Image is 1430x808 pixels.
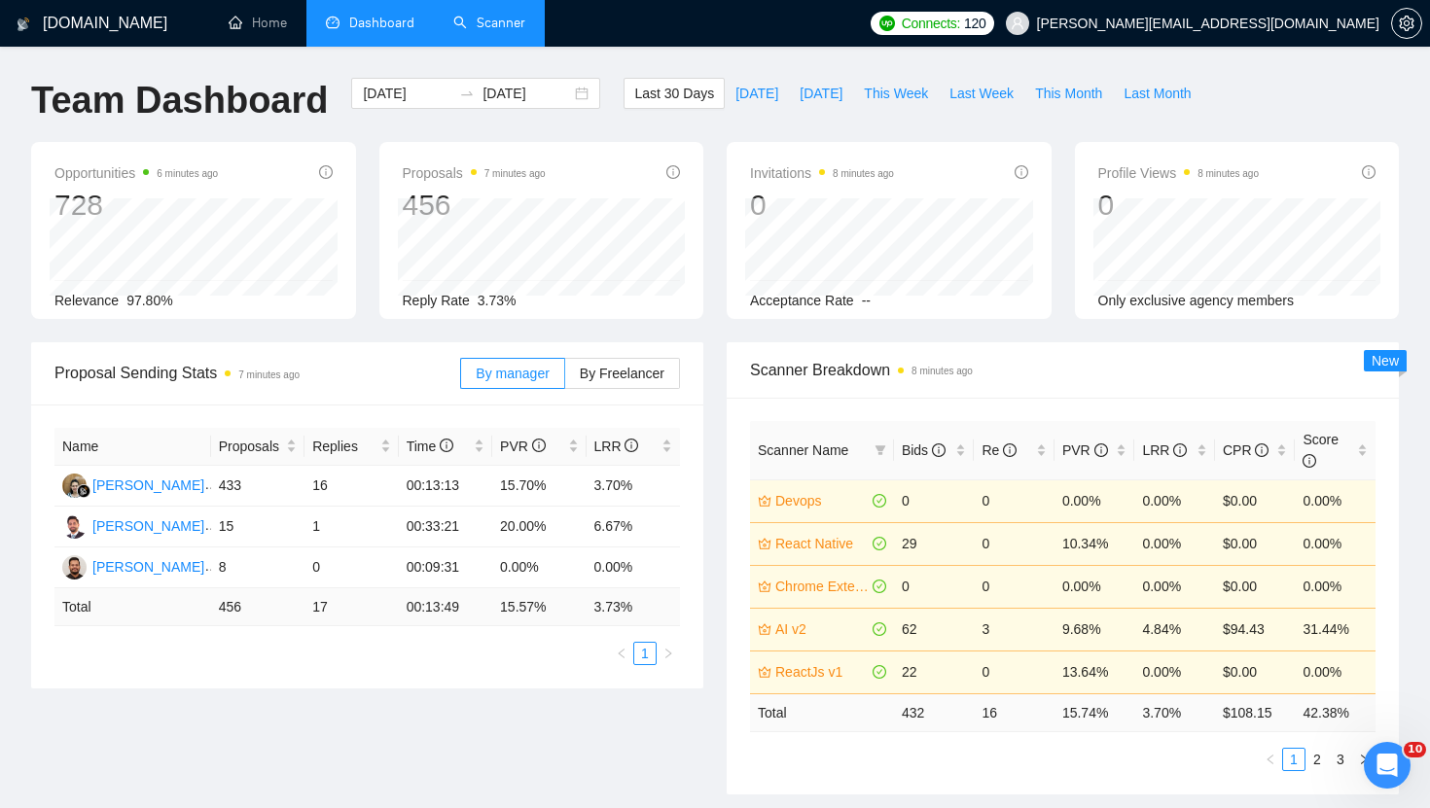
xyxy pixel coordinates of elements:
[211,507,304,547] td: 15
[54,187,218,224] div: 728
[478,293,517,308] span: 3.73%
[634,83,714,104] span: Last 30 Days
[873,622,886,636] span: check-circle
[363,83,451,104] input: Start date
[833,168,894,179] time: 8 minutes ago
[894,479,975,522] td: 0
[775,576,869,597] a: Chrome Extension
[1255,443,1269,457] span: info-circle
[1215,479,1296,522] td: $0.00
[1306,749,1328,770] a: 2
[403,187,546,224] div: 456
[775,490,869,511] a: Devops
[483,83,571,104] input: End date
[800,83,842,104] span: [DATE]
[1134,522,1215,565] td: 0.00%
[758,494,771,508] span: crown
[304,547,398,588] td: 0
[1295,479,1376,522] td: 0.00%
[735,83,778,104] span: [DATE]
[1134,479,1215,522] td: 0.00%
[974,522,1055,565] td: 0
[873,537,886,550] span: check-circle
[1055,522,1135,565] td: 10.34%
[211,588,304,626] td: 456
[1330,749,1351,770] a: 3
[1098,161,1260,185] span: Profile Views
[894,522,975,565] td: 29
[1305,748,1329,771] li: 2
[453,15,525,31] a: searchScanner
[750,187,894,224] div: 0
[62,555,87,580] img: AA
[229,15,287,31] a: homeHome
[974,693,1055,731] td: 16
[1055,693,1135,731] td: 15.74 %
[873,494,886,508] span: check-circle
[1215,650,1296,693] td: $0.00
[964,13,985,34] span: 120
[750,161,894,185] span: Invitations
[587,547,681,588] td: 0.00%
[594,439,639,454] span: LRR
[399,507,492,547] td: 00:33:21
[126,293,172,308] span: 97.80%
[326,16,340,29] span: dashboard
[62,517,204,533] a: FM[PERSON_NAME]
[939,78,1024,109] button: Last Week
[77,484,90,498] img: gigradar-bm.png
[932,443,946,457] span: info-circle
[1303,432,1339,469] span: Score
[974,608,1055,650] td: 3
[1259,748,1282,771] li: Previous Page
[92,515,204,537] div: [PERSON_NAME]
[1062,442,1108,458] span: PVR
[492,466,586,507] td: 15.70%
[587,466,681,507] td: 3.70%
[616,648,627,659] span: left
[902,442,946,458] span: Bids
[304,588,398,626] td: 17
[1215,565,1296,608] td: $0.00
[634,643,656,664] a: 1
[403,293,470,308] span: Reply Rate
[1124,83,1191,104] span: Last Month
[1295,608,1376,650] td: 31.44%
[875,444,886,456] span: filter
[633,642,657,665] li: 1
[1303,454,1316,468] span: info-circle
[758,665,771,679] span: crown
[1223,442,1269,458] span: CPR
[758,442,848,458] span: Scanner Name
[750,358,1376,382] span: Scanner Breakdown
[1198,168,1259,179] time: 8 minutes ago
[54,161,218,185] span: Opportunities
[1259,748,1282,771] button: left
[758,537,771,550] span: crown
[775,661,869,683] a: ReactJs v1
[625,439,638,452] span: info-circle
[1134,650,1215,693] td: 0.00%
[1055,650,1135,693] td: 13.64%
[1003,443,1017,457] span: info-circle
[1134,608,1215,650] td: 4.84%
[54,428,211,466] th: Name
[1055,479,1135,522] td: 0.00%
[312,436,375,457] span: Replies
[1134,565,1215,608] td: 0.00%
[1055,608,1135,650] td: 9.68%
[725,78,789,109] button: [DATE]
[1362,165,1376,179] span: info-circle
[62,474,87,498] img: ES
[974,565,1055,608] td: 0
[610,642,633,665] li: Previous Page
[1404,742,1426,757] span: 10
[459,86,475,101] span: to
[17,9,30,40] img: logo
[1364,742,1411,789] iframe: Intercom live chat
[662,648,674,659] span: right
[532,439,546,452] span: info-circle
[873,580,886,593] span: check-circle
[894,650,975,693] td: 22
[1391,8,1422,39] button: setting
